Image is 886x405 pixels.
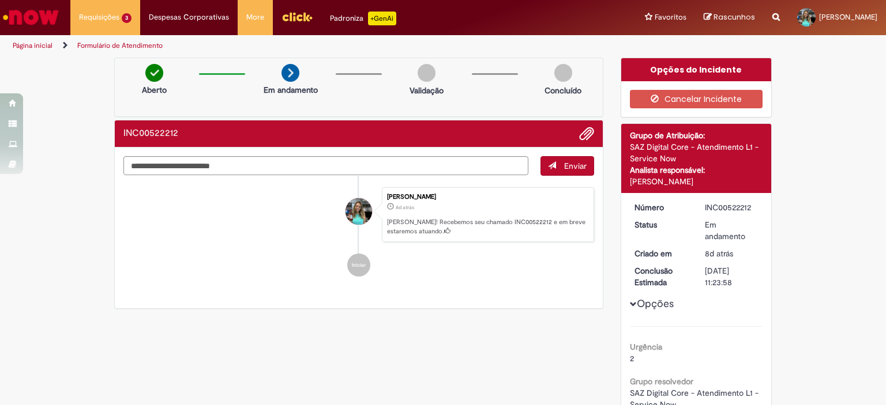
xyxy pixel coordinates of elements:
[387,218,588,236] p: [PERSON_NAME]! Recebemos seu chamado INC00522212 e em breve estaremos atuando.
[264,84,318,96] p: Em andamento
[1,6,61,29] img: ServiceNow
[705,202,759,213] div: INC00522212
[123,156,528,176] textarea: Digite sua mensagem aqui...
[704,12,755,23] a: Rascunhos
[626,265,697,288] dt: Conclusão Estimada
[540,156,594,176] button: Enviar
[396,204,414,211] time: 22/08/2025 09:23:58
[142,84,167,96] p: Aberto
[630,353,634,364] span: 2
[579,126,594,141] button: Adicionar anexos
[630,342,662,352] b: Urgência
[630,141,763,164] div: SAZ Digital Core - Atendimento L1 - Service Now
[705,248,759,259] div: 22/08/2025 09:23:58
[630,90,763,108] button: Cancelar Incidente
[621,58,772,81] div: Opções do Incidente
[77,41,163,50] a: Formulário de Atendimento
[630,164,763,176] div: Analista responsável:
[396,204,414,211] span: 8d atrás
[346,198,372,225] div: Julia Correa Ferreira de Souza
[145,64,163,82] img: check-circle-green.png
[630,376,693,387] b: Grupo resolvedor
[330,12,396,25] div: Padroniza
[714,12,755,22] span: Rascunhos
[630,130,763,141] div: Grupo de Atribuição:
[545,85,581,96] p: Concluído
[123,128,178,139] h2: INC00522212 Histórico de tíquete
[626,202,697,213] dt: Número
[705,248,733,259] time: 22/08/2025 09:23:58
[705,219,759,242] div: Em andamento
[387,194,588,200] div: [PERSON_NAME]
[122,13,132,23] span: 3
[819,12,877,22] span: [PERSON_NAME]
[13,41,52,50] a: Página inicial
[705,265,759,288] div: [DATE] 11:23:58
[626,219,697,230] dt: Status
[79,12,119,23] span: Requisições
[123,176,594,289] ul: Histórico de tíquete
[123,187,594,243] li: Julia Correa Ferreira de Souza
[368,12,396,25] p: +GenAi
[9,35,582,56] ul: Trilhas de página
[281,8,313,25] img: click_logo_yellow_360x200.png
[705,248,733,259] span: 8d atrás
[630,176,763,187] div: [PERSON_NAME]
[410,85,444,96] p: Validação
[626,248,697,259] dt: Criado em
[554,64,572,82] img: img-circle-grey.png
[246,12,264,23] span: More
[655,12,686,23] span: Favoritos
[418,64,436,82] img: img-circle-grey.png
[149,12,229,23] span: Despesas Corporativas
[281,64,299,82] img: arrow-next.png
[564,161,587,171] span: Enviar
